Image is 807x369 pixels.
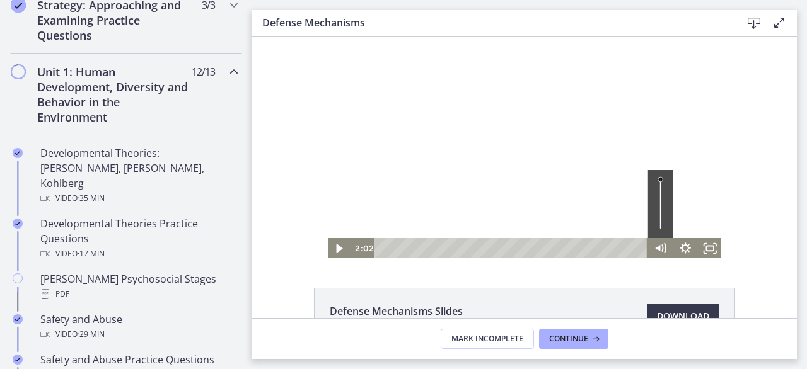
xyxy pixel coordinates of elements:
[446,202,470,222] button: Fullscreen
[13,148,23,158] i: Completed
[40,271,237,302] div: [PERSON_NAME] Psychosocial Stages
[40,327,237,342] div: Video
[657,309,709,324] span: Download
[13,314,23,324] i: Completed
[330,304,463,319] span: Defense Mechanisms Slides
[40,312,237,342] div: Safety and Abuse
[396,202,421,222] button: Mute
[40,216,237,261] div: Developmental Theories Practice Questions
[13,219,23,229] i: Completed
[40,246,237,261] div: Video
[37,64,191,125] h2: Unit 1: Human Development, Diversity and Behavior in the Environment
[192,64,215,79] span: 12 / 13
[647,304,719,329] a: Download
[13,355,23,365] i: Completed
[421,202,445,222] button: Show settings menu
[549,334,588,344] span: Continue
[40,145,237,206] div: Developmental Theories: [PERSON_NAME], [PERSON_NAME], Kohlberg
[262,15,721,30] h3: Defense Mechanisms
[252,37,797,259] iframe: Video Lesson
[539,329,608,349] button: Continue
[40,191,237,206] div: Video
[78,327,105,342] span: · 29 min
[78,191,105,206] span: · 35 min
[78,246,105,261] span: · 17 min
[40,287,237,302] div: PDF
[451,334,523,344] span: Mark Incomplete
[396,133,421,202] div: Volume
[441,329,534,349] button: Mark Incomplete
